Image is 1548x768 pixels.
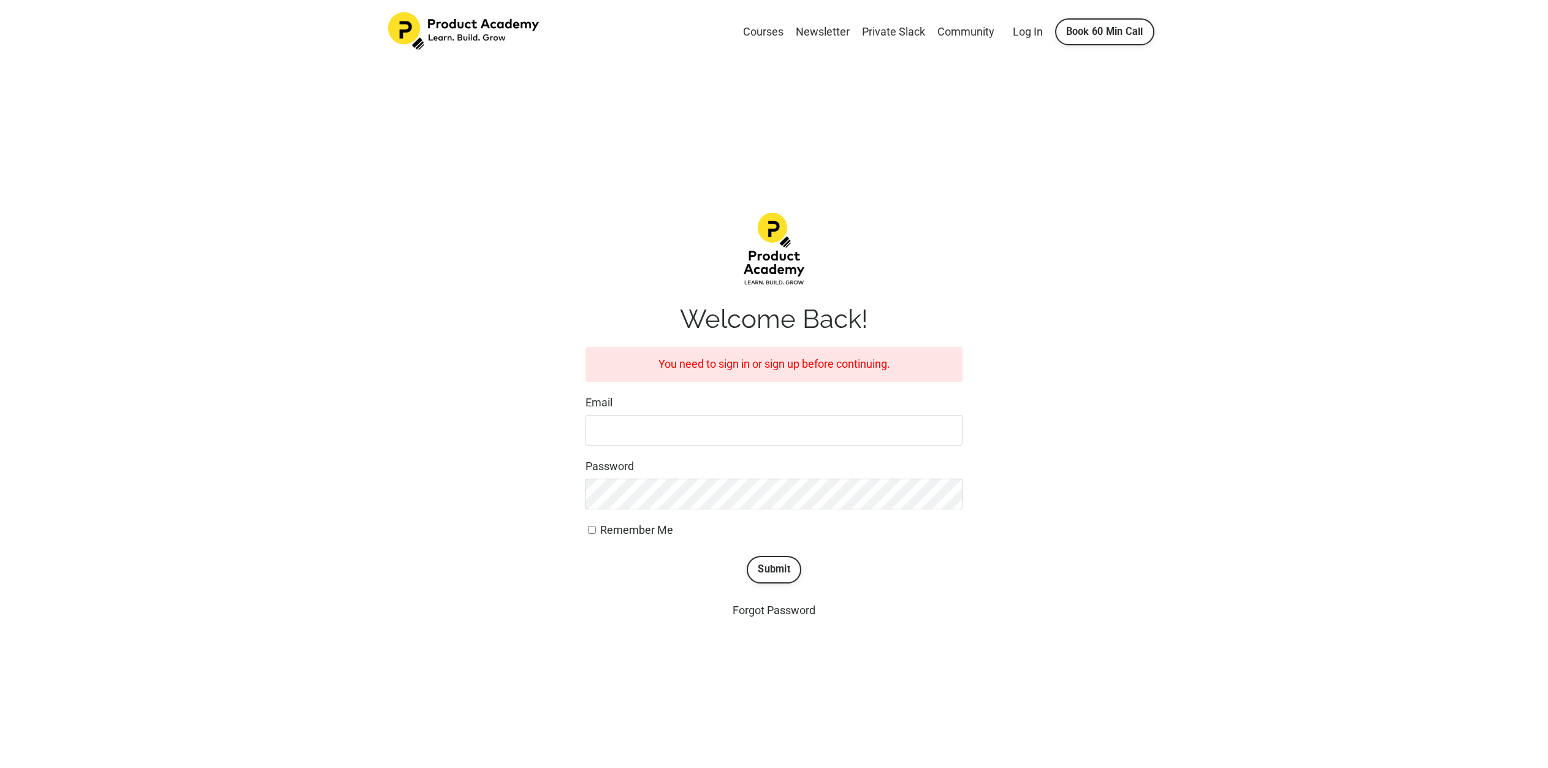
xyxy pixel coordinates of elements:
h1: Welcome Back! [585,304,963,335]
div: You need to sign in or sign up before continuing. [585,347,963,382]
span: Remember Me [600,523,673,536]
a: Forgot Password [733,604,815,617]
a: Private Slack [862,23,925,41]
img: d1483da-12f4-ea7b-dcde-4e4ae1a68fea_Product-academy-02.png [744,213,805,286]
label: Email [585,394,963,412]
a: Community [937,23,994,41]
a: Log In [1013,25,1043,38]
a: Courses [743,23,784,41]
a: Newsletter [796,23,850,41]
input: Remember Me [588,526,596,534]
label: Password [585,458,963,476]
button: Submit [747,556,801,583]
a: Book 60 Min Call [1055,18,1154,45]
img: Product Academy Logo [388,12,541,50]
